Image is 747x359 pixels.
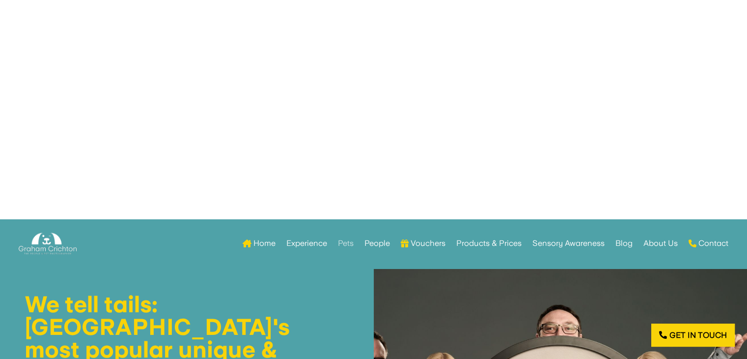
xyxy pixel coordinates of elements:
[615,224,633,263] a: Blog
[643,224,678,263] a: About Us
[456,224,522,263] a: Products & Prices
[364,224,390,263] a: People
[338,224,354,263] a: Pets
[401,224,445,263] a: Vouchers
[243,224,276,263] a: Home
[651,324,735,347] a: Get in touch
[286,224,327,263] a: Experience
[689,224,728,263] a: Contact
[532,224,605,263] a: Sensory Awareness
[19,230,77,257] img: Graham Crichton Photography Logo - Graham Crichton - Belfast Family & Pet Photography Studio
